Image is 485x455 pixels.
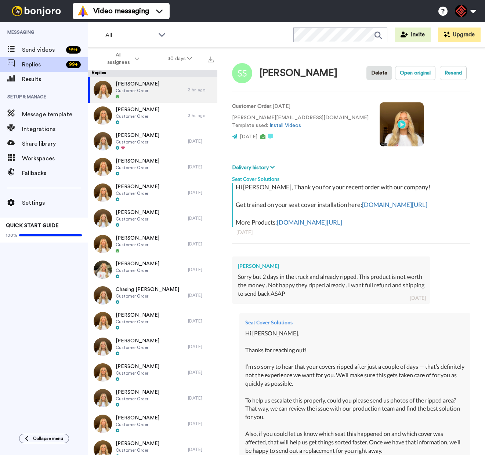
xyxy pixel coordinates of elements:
div: [DATE] [188,190,214,196]
span: [PERSON_NAME] [116,157,159,165]
img: 209614c7-71b2-4a0b-b1f2-414f5a5484a7-thumb.jpg [94,81,112,99]
a: [PERSON_NAME]Customer Order[DATE] [88,360,217,385]
p: [PERSON_NAME][EMAIL_ADDRESS][DOMAIN_NAME] Template used: [232,114,369,130]
a: Chasing [PERSON_NAME]Customer Order[DATE] [88,283,217,308]
button: Export all results that match these filters now. [206,53,216,64]
img: f0d36fcb-40ce-41f9-bc78-fb01478e433e-thumb.jpg [94,261,112,279]
div: Replies [88,70,217,77]
span: [PERSON_NAME] [116,363,159,370]
span: Collapse menu [33,436,63,441]
div: Sorry but 2 days in the truck and already ripped. This product is not worth the money . Not happy... [238,273,424,298]
span: Message template [22,110,88,119]
button: Delete [366,66,392,80]
img: Image of Scott Smathers [232,63,252,83]
a: [PERSON_NAME]Customer Order[DATE] [88,385,217,411]
span: Video messaging [93,6,149,16]
img: 4d26e47f-74f0-436c-972f-22d25dd5ea9e-thumb.jpg [94,158,112,176]
a: [DOMAIN_NAME][URL] [277,218,342,226]
div: [DATE] [188,318,214,324]
button: Collapse menu [19,434,69,443]
span: [PERSON_NAME] [116,209,159,216]
span: QUICK START GUIDE [6,223,59,228]
span: Customer Order [116,447,159,453]
span: [PERSON_NAME] [116,183,159,190]
span: Settings [22,199,88,207]
div: [DATE] [188,164,214,170]
a: [PERSON_NAME]Customer Order[DATE] [88,411,217,437]
span: [PERSON_NAME] [116,337,159,345]
div: [DATE] [188,344,214,350]
button: Invite [395,28,431,42]
img: 67399500-55d2-4eab-b767-1f549c746439-thumb.jpg [94,415,112,433]
a: [PERSON_NAME]Customer Order[DATE] [88,154,217,180]
div: Seat Cover Solutions [232,172,470,183]
img: vm-color.svg [77,5,89,17]
img: b16e17cf-ed54-4663-883d-5267cff4386d-thumb.jpg [94,338,112,356]
button: 30 days [153,52,206,65]
span: Customer Order [116,422,159,427]
p: : [DATE] [232,103,369,110]
button: Resend [440,66,467,80]
div: [PERSON_NAME] [238,262,424,270]
button: All assignees [90,48,153,69]
span: Share library [22,139,88,148]
a: [DOMAIN_NAME][URL] [362,201,427,208]
button: Upgrade [438,28,481,42]
span: Integrations [22,125,88,134]
div: 3 hr. ago [188,87,214,93]
img: 23d6719b-a981-4507-9709-2e8ee8dcb892-thumb.jpg [94,106,112,125]
span: [PERSON_NAME] [116,440,159,447]
div: [DATE] [188,138,214,144]
a: [PERSON_NAME]Customer Order[DATE] [88,231,217,257]
img: bj-logo-header-white.svg [9,6,64,16]
a: [PERSON_NAME]Customer Order3 hr. ago [88,77,217,103]
img: d19811c7-2937-41f4-b058-6dbe87269fd1-thumb.jpg [94,183,112,202]
div: Hi [PERSON_NAME], Thank you for your recent order with our company! Get trained on your seat cove... [236,183,468,227]
div: [DATE] [188,395,214,401]
a: [PERSON_NAME]Customer Order[DATE] [88,128,217,154]
span: [PERSON_NAME] [116,260,159,267]
a: [PERSON_NAME]Customer Order[DATE] [88,334,217,360]
a: [PERSON_NAME]Customer Order[DATE] [88,257,217,283]
a: [PERSON_NAME]Customer Order[DATE] [88,308,217,334]
img: b03c2c22-6a48-482b-bf23-d3052d6bd9f3-thumb.jpg [94,363,112,382]
div: [DATE] [188,241,214,247]
span: Customer Order [116,216,159,222]
span: Replies [22,60,63,69]
span: [DATE] [240,134,257,139]
span: Customer Order [116,293,179,299]
span: Customer Order [116,345,159,350]
div: [DATE] [188,421,214,427]
div: Seat Cover Solutions [245,319,464,326]
span: [PERSON_NAME] [116,234,159,242]
img: 27e87c12-1ba6-4f9d-a453-727b6517aed9-thumb.jpg [94,286,112,305]
div: 99 + [66,46,81,54]
span: Fallbacks [22,169,88,178]
span: All [105,31,155,40]
span: Workspaces [22,154,88,163]
span: [PERSON_NAME] [116,80,159,88]
div: [DATE] [188,370,214,375]
img: 434142d7-c6ed-4c05-9b84-f9bcb7f196e3-thumb.jpg [94,235,112,253]
div: [DATE] [188,292,214,298]
div: [DATE] [410,294,426,302]
span: Customer Order [116,370,159,376]
div: [DATE] [188,447,214,452]
span: [PERSON_NAME] [116,132,159,139]
div: 3 hr. ago [188,113,214,119]
strong: Customer Order [232,104,271,109]
div: [DATE] [236,229,466,236]
button: Delivery history [232,164,277,172]
span: Results [22,75,88,84]
img: 7a7b60e0-a2e3-41b4-b711-80f08efe35d1-thumb.jpg [94,132,112,150]
span: Customer Order [116,113,159,119]
span: [PERSON_NAME] [116,414,159,422]
span: Customer Order [116,190,159,196]
span: Customer Order [116,396,159,402]
div: [DATE] [188,267,214,273]
a: [PERSON_NAME]Customer Order[DATE] [88,180,217,205]
span: Customer Order [116,319,159,325]
a: Install Videos [269,123,301,128]
span: All assignees [104,51,133,66]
